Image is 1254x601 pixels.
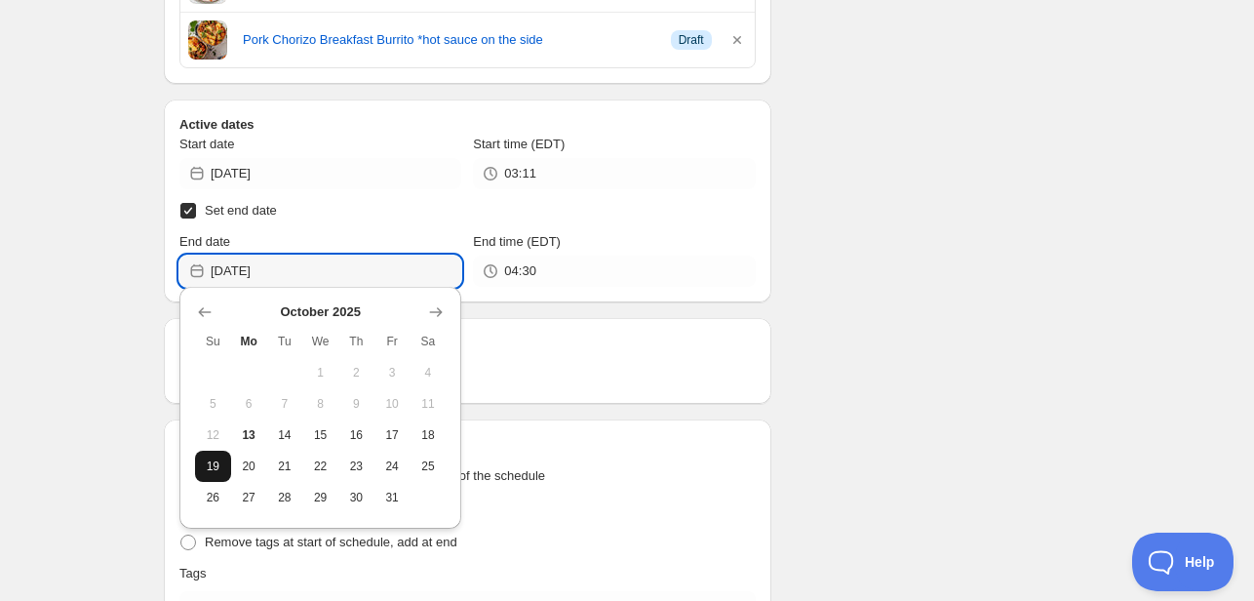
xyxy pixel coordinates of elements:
[195,451,231,482] button: Sunday October 19 2025
[310,365,331,381] span: 1
[203,427,223,443] span: 12
[205,535,457,549] span: Remove tags at start of schedule, add at end
[302,388,338,420] button: Wednesday October 8 2025
[195,326,231,357] th: Sunday
[191,299,218,326] button: Show previous month, September 2025
[346,334,367,349] span: Th
[473,137,565,151] span: Start time (EDT)
[179,234,230,249] span: End date
[302,420,338,451] button: Wednesday October 15 2025
[346,459,367,474] span: 23
[195,482,231,513] button: Sunday October 26 2025
[310,334,331,349] span: We
[195,388,231,420] button: Sunday October 5 2025
[239,459,259,474] span: 20
[302,451,338,482] button: Wednesday October 22 2025
[411,357,447,388] button: Saturday October 4 2025
[374,326,411,357] th: Friday
[203,459,223,474] span: 19
[302,482,338,513] button: Wednesday October 29 2025
[310,427,331,443] span: 15
[679,32,704,48] span: Draft
[374,482,411,513] button: Friday October 31 2025
[195,420,231,451] button: Sunday October 12 2025
[374,420,411,451] button: Friday October 17 2025
[179,115,756,135] h2: Active dates
[243,30,655,50] a: Pork Chorizo Breakfast Burrito *hot sauce on the side
[231,388,267,420] button: Monday October 6 2025
[418,334,439,349] span: Sa
[382,334,403,349] span: Fr
[231,482,267,513] button: Monday October 27 2025
[411,388,447,420] button: Saturday October 11 2025
[422,299,450,326] button: Show next month, November 2025
[338,482,374,513] button: Thursday October 30 2025
[382,427,403,443] span: 17
[382,490,403,505] span: 31
[310,396,331,412] span: 8
[374,357,411,388] button: Friday October 3 2025
[346,490,367,505] span: 30
[231,420,267,451] button: Today Monday October 13 2025
[179,334,756,353] h2: Repeating
[267,388,303,420] button: Tuesday October 7 2025
[203,334,223,349] span: Su
[267,420,303,451] button: Tuesday October 14 2025
[338,357,374,388] button: Thursday October 2 2025
[267,451,303,482] button: Tuesday October 21 2025
[346,427,367,443] span: 16
[382,365,403,381] span: 3
[374,451,411,482] button: Friday October 24 2025
[275,334,295,349] span: Tu
[418,396,439,412] span: 11
[275,490,295,505] span: 28
[338,420,374,451] button: Thursday October 16 2025
[382,396,403,412] span: 10
[275,459,295,474] span: 21
[275,396,295,412] span: 7
[302,357,338,388] button: Wednesday October 1 2025
[382,459,403,474] span: 24
[418,459,439,474] span: 25
[473,234,561,249] span: End time (EDT)
[239,427,259,443] span: 13
[310,459,331,474] span: 22
[346,365,367,381] span: 2
[179,435,756,455] h2: Tags
[411,326,447,357] th: Saturday
[338,451,374,482] button: Thursday October 23 2025
[179,137,234,151] span: Start date
[310,490,331,505] span: 29
[302,326,338,357] th: Wednesday
[205,203,277,218] span: Set end date
[267,482,303,513] button: Tuesday October 28 2025
[239,490,259,505] span: 27
[239,396,259,412] span: 6
[275,427,295,443] span: 14
[338,326,374,357] th: Thursday
[338,388,374,420] button: Thursday October 9 2025
[179,564,206,583] p: Tags
[374,388,411,420] button: Friday October 10 2025
[411,420,447,451] button: Saturday October 18 2025
[203,396,223,412] span: 5
[203,490,223,505] span: 26
[346,396,367,412] span: 9
[411,451,447,482] button: Saturday October 25 2025
[231,451,267,482] button: Monday October 20 2025
[231,326,267,357] th: Monday
[239,334,259,349] span: Mo
[267,326,303,357] th: Tuesday
[418,427,439,443] span: 18
[418,365,439,381] span: 4
[1132,533,1234,591] iframe: Toggle Customer Support
[188,20,227,60] img: Chorizo Breakfast Burrito *Mixed Fruit on the side - Fresh 'N Tasty - Naples Meal Prep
